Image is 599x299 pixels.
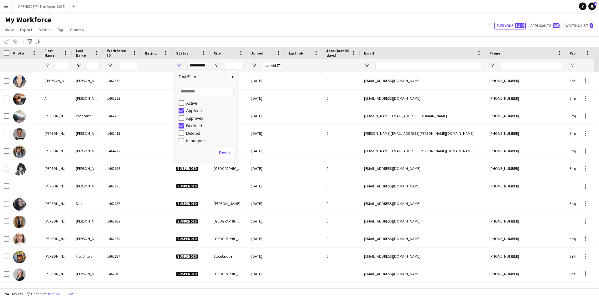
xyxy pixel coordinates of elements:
button: Open Filter Menu [76,63,81,68]
button: Waiting list1 [563,22,594,29]
div: [PERSON_NAME][EMAIL_ADDRESS][PERSON_NAME][DOMAIN_NAME] [360,125,486,142]
div: [PERSON_NAME] [72,230,103,247]
span: Joined [251,51,263,55]
div: [PHONE_NUMBER] [486,90,566,107]
div: 0 [323,230,360,247]
div: [PERSON_NAME] [41,160,72,177]
input: Workforce ID Filter Input [118,62,137,69]
div: 0 [323,142,360,160]
span: Last job [289,51,303,55]
div: [EMAIL_ADDRESS][DOMAIN_NAME] [360,248,486,265]
div: [DATE] [247,125,285,142]
span: Last Name [76,48,92,58]
span: My Workforce [5,15,51,24]
span: Suspended [176,219,198,224]
img: Aastha Pandhare [13,145,26,158]
input: Email Filter Input [375,62,482,69]
span: Suspended [176,184,198,189]
span: 1 [594,2,596,6]
div: [GEOGRAPHIC_DATA] [210,160,247,177]
div: In progress [186,139,236,143]
div: [PHONE_NUMBER] [486,265,566,282]
div: 1462639 [103,212,141,230]
div: ([PERSON_NAME]) [PERSON_NAME] [41,72,72,89]
img: A SHAKIL [13,93,26,105]
button: Open Filter Menu [489,63,495,68]
div: [DATE] [247,160,285,177]
span: Suspended [176,166,198,171]
div: [EMAIL_ADDRESS][DOMAIN_NAME] [360,72,486,89]
div: [PERSON_NAME] [41,177,72,195]
div: [DATE] [247,212,285,230]
span: View [5,27,14,33]
a: Status [36,26,53,34]
div: [EMAIL_ADDRESS][DOMAIN_NAME] [360,212,486,230]
div: [PERSON_NAME] [72,212,103,230]
button: Remove filters [47,291,75,297]
div: [PERSON_NAME] [72,125,103,142]
div: [PERSON_NAME] [41,195,72,212]
button: Open Filter Menu [251,63,257,68]
a: Tag [55,26,66,34]
div: [DATE] [247,265,285,282]
span: 105 [553,23,560,28]
div: Approved [186,116,236,121]
img: (Sarah) Natasha Mortimer [13,75,26,88]
button: Open Filter Menu [570,63,575,68]
img: aaron cochrane [13,110,26,123]
div: [PERSON_NAME][EMAIL_ADDRESS][DOMAIN_NAME] [360,107,486,124]
div: [PERSON_NAME] [72,90,103,107]
div: [PHONE_NUMBER] [486,142,566,160]
div: 0 [323,212,360,230]
div: [PHONE_NUMBER] [486,212,566,230]
input: Search filter values [179,88,234,95]
div: 1462413 [103,125,141,142]
div: 1462665 [103,160,141,177]
div: 1462376 [103,72,141,89]
div: 1462333 [103,90,141,107]
div: A [41,90,72,107]
button: Open Filter Menu [176,63,182,68]
a: Comms [67,26,86,34]
button: Applicants105 [528,22,561,29]
div: [EMAIL_ADDRESS][DOMAIN_NAME] [360,90,486,107]
span: Phone [489,51,500,55]
div: Deleted [186,131,236,136]
div: 1462134 [103,230,141,247]
div: [EMAIL_ADDRESS][DOMAIN_NAME] [360,230,486,247]
span: Status [176,51,188,55]
a: 1 [588,3,596,10]
span: Suspended [176,237,198,241]
div: [DATE] [247,90,285,107]
div: 0 [323,107,360,124]
div: [GEOGRAPHIC_DATA] [210,212,247,230]
app-action-btn: Export XLSX [35,38,43,45]
div: [GEOGRAPHIC_DATA] [210,265,247,282]
button: Open Filter Menu [107,63,113,68]
span: Workforce ID [107,48,130,58]
div: [PERSON_NAME] [41,248,72,265]
div: Active [186,101,236,106]
div: 1463175 [103,177,141,195]
div: 1462837 [103,248,141,265]
div: [PERSON_NAME] [72,72,103,89]
span: City [214,51,221,55]
div: [PERSON_NAME] [72,160,103,177]
div: [PHONE_NUMBER] [486,107,566,124]
div: 0 [323,160,360,177]
div: 0 [323,177,360,195]
div: 1462876 [103,265,141,282]
img: Abigail Appiah - Danquah [13,163,26,176]
div: [DATE] [247,248,285,265]
button: OPEN0725/P- The Open- 2025 [13,0,70,13]
button: Open Filter Menu [44,63,50,68]
div: [DATE] [247,195,285,212]
a: Export [18,26,35,34]
div: [DATE] [247,107,285,124]
div: 0 [323,125,360,142]
div: [PERSON_NAME] [41,230,72,247]
div: [PERSON_NAME] [41,212,72,230]
div: [PHONE_NUMBER] [486,230,566,247]
div: [PERSON_NAME] [41,142,72,160]
div: [PERSON_NAME] [72,265,103,282]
